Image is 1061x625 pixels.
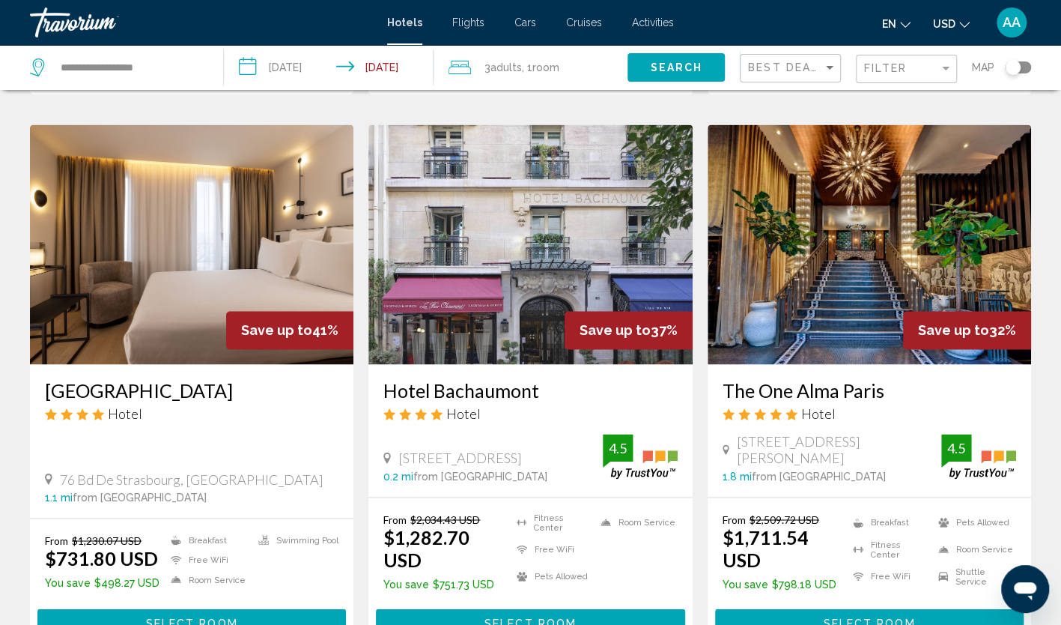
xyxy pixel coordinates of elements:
a: Hotel Bachaumont [383,379,677,402]
li: Pets Allowed [931,513,1016,532]
span: Filter [864,62,907,74]
button: Filter [856,54,957,85]
img: trustyou-badge.svg [603,434,678,478]
a: The One Alma Paris [723,379,1016,402]
a: Hotels [387,16,422,28]
span: 1.8 mi [723,470,752,482]
button: User Menu [992,7,1031,38]
span: Search [650,62,702,74]
span: [STREET_ADDRESS] [398,450,522,466]
div: 4.5 [941,439,971,457]
span: 1.1 mi [45,491,73,503]
ins: $1,282.70 USD [383,525,469,570]
a: Cars [514,16,536,28]
del: $2,034.43 USD [410,513,480,525]
span: Best Deals [748,61,827,73]
span: USD [933,18,955,30]
del: $1,230.07 USD [72,534,142,546]
li: Free WiFi [845,567,931,586]
div: 5 star Hotel [723,405,1016,422]
li: Breakfast [163,534,251,546]
li: Pets Allowed [509,567,594,586]
span: Map [972,57,994,78]
div: 37% [565,311,693,349]
a: Cruises [566,16,602,28]
ins: $1,711.54 USD [723,525,809,570]
mat-select: Sort by [748,62,836,75]
span: Room [532,61,559,73]
span: from [GEOGRAPHIC_DATA] [413,470,547,482]
span: , 1 [522,57,559,78]
li: Room Service [931,540,1016,559]
p: $751.73 USD [383,578,508,590]
li: Shuttle Service [931,567,1016,586]
span: en [882,18,896,30]
div: 32% [903,311,1031,349]
span: You save [723,578,768,590]
li: Fitness Center [845,540,931,559]
button: Change language [882,13,910,34]
a: Travorium [30,7,372,37]
div: 4 star Hotel [383,405,677,422]
iframe: Кнопка запуска окна обмена сообщениями [1001,565,1049,613]
span: AA [1003,15,1021,30]
span: Save up to [241,322,312,338]
div: 41% [226,311,353,349]
button: Travelers: 3 adults, 0 children [434,45,627,90]
a: Flights [452,16,484,28]
li: Room Service [593,513,678,532]
img: trustyou-badge.svg [941,434,1016,478]
img: Hotel image [708,124,1031,364]
span: 76 Bd De Strasbourg, [GEOGRAPHIC_DATA] [60,471,323,487]
button: Toggle map [994,61,1031,74]
a: [GEOGRAPHIC_DATA] [45,379,338,402]
span: You save [383,578,429,590]
span: from [GEOGRAPHIC_DATA] [73,491,207,503]
p: $798.18 USD [723,578,845,590]
li: Breakfast [845,513,931,532]
span: You save [45,576,91,588]
span: Hotel [446,405,481,422]
span: From [45,534,68,546]
ins: $731.80 USD [45,546,158,569]
button: Search [627,53,725,81]
span: Save up to [580,322,651,338]
div: 4.5 [603,439,633,457]
li: Free WiFi [163,553,251,566]
p: $498.27 USD [45,576,159,588]
a: Activities [632,16,674,28]
del: $2,509.72 USD [750,513,819,525]
span: Adults [490,61,522,73]
span: Hotel [801,405,836,422]
img: Hotel image [368,124,692,364]
span: Save up to [918,322,989,338]
li: Free WiFi [509,540,594,559]
img: Hotel image [30,124,353,364]
li: Fitness Center [509,513,594,532]
button: Change currency [933,13,970,34]
span: [STREET_ADDRESS][PERSON_NAME] [737,433,941,466]
li: Room Service [163,573,251,586]
span: From [723,513,746,525]
span: 3 [484,57,522,78]
span: 0.2 mi [383,470,413,482]
span: Hotel [108,405,142,422]
div: 4 star Hotel [45,405,338,422]
span: from [GEOGRAPHIC_DATA] [752,470,886,482]
span: From [383,513,407,525]
li: Swimming Pool [251,534,338,546]
button: Check-in date: Nov 16, 2025 Check-out date: Nov 19, 2025 [224,45,433,90]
